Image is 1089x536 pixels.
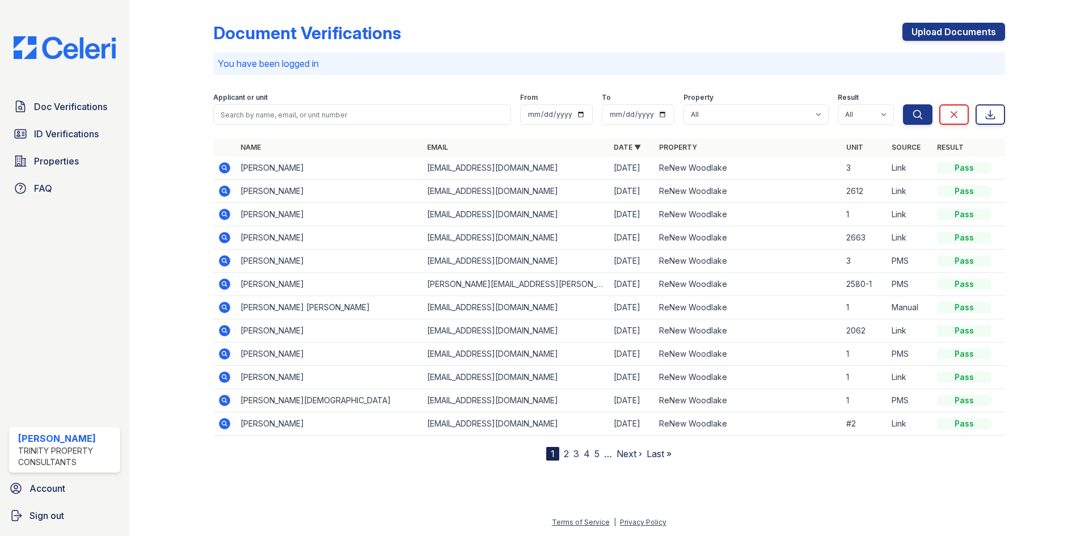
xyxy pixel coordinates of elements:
[842,296,887,319] td: 1
[236,412,423,436] td: [PERSON_NAME]
[29,509,64,522] span: Sign out
[236,157,423,180] td: [PERSON_NAME]
[655,296,841,319] td: ReNew Woodlake
[236,389,423,412] td: [PERSON_NAME][DEMOGRAPHIC_DATA]
[18,445,116,468] div: Trinity Property Consultants
[887,250,932,273] td: PMS
[887,412,932,436] td: Link
[887,389,932,412] td: PMS
[236,296,423,319] td: [PERSON_NAME] [PERSON_NAME]
[34,154,79,168] span: Properties
[604,447,612,461] span: …
[609,389,655,412] td: [DATE]
[617,448,642,459] a: Next ›
[34,127,99,141] span: ID Verifications
[5,477,125,500] a: Account
[423,343,609,366] td: [EMAIL_ADDRESS][DOMAIN_NAME]
[427,143,448,151] a: Email
[887,273,932,296] td: PMS
[213,104,511,125] input: Search by name, email, or unit number
[423,366,609,389] td: [EMAIL_ADDRESS][DOMAIN_NAME]
[937,395,991,406] div: Pass
[887,366,932,389] td: Link
[564,448,569,459] a: 2
[842,412,887,436] td: #2
[655,203,841,226] td: ReNew Woodlake
[655,226,841,250] td: ReNew Woodlake
[937,232,991,243] div: Pass
[647,448,672,459] a: Last »
[34,182,52,195] span: FAQ
[655,319,841,343] td: ReNew Woodlake
[842,250,887,273] td: 3
[937,143,964,151] a: Result
[937,418,991,429] div: Pass
[423,319,609,343] td: [EMAIL_ADDRESS][DOMAIN_NAME]
[655,180,841,203] td: ReNew Woodlake
[609,366,655,389] td: [DATE]
[423,157,609,180] td: [EMAIL_ADDRESS][DOMAIN_NAME]
[937,302,991,313] div: Pass
[842,319,887,343] td: 2062
[838,93,859,102] label: Result
[609,319,655,343] td: [DATE]
[602,93,611,102] label: To
[9,177,120,200] a: FAQ
[655,389,841,412] td: ReNew Woodlake
[236,250,423,273] td: [PERSON_NAME]
[29,482,65,495] span: Account
[846,143,863,151] a: Unit
[423,389,609,412] td: [EMAIL_ADDRESS][DOMAIN_NAME]
[34,100,107,113] span: Doc Verifications
[609,180,655,203] td: [DATE]
[842,389,887,412] td: 1
[614,143,641,151] a: Date ▼
[423,250,609,273] td: [EMAIL_ADDRESS][DOMAIN_NAME]
[892,143,921,151] a: Source
[609,203,655,226] td: [DATE]
[887,343,932,366] td: PMS
[655,366,841,389] td: ReNew Woodlake
[236,366,423,389] td: [PERSON_NAME]
[655,412,841,436] td: ReNew Woodlake
[937,348,991,360] div: Pass
[659,143,697,151] a: Property
[842,226,887,250] td: 2663
[937,185,991,197] div: Pass
[655,250,841,273] td: ReNew Woodlake
[937,372,991,383] div: Pass
[423,203,609,226] td: [EMAIL_ADDRESS][DOMAIN_NAME]
[236,319,423,343] td: [PERSON_NAME]
[937,255,991,267] div: Pass
[240,143,261,151] a: Name
[584,448,590,459] a: 4
[887,226,932,250] td: Link
[842,273,887,296] td: 2580-1
[902,23,1005,41] a: Upload Documents
[423,226,609,250] td: [EMAIL_ADDRESS][DOMAIN_NAME]
[9,95,120,118] a: Doc Verifications
[887,203,932,226] td: Link
[573,448,579,459] a: 3
[609,157,655,180] td: [DATE]
[9,123,120,145] a: ID Verifications
[236,180,423,203] td: [PERSON_NAME]
[9,150,120,172] a: Properties
[887,319,932,343] td: Link
[5,504,125,527] button: Sign out
[423,180,609,203] td: [EMAIL_ADDRESS][DOMAIN_NAME]
[218,57,1001,70] p: You have been logged in
[609,412,655,436] td: [DATE]
[5,36,125,59] img: CE_Logo_Blue-a8612792a0a2168367f1c8372b55b34899dd931a85d93a1a3d3e32e68fde9ad4.png
[614,518,616,526] div: |
[236,226,423,250] td: [PERSON_NAME]
[609,226,655,250] td: [DATE]
[236,343,423,366] td: [PERSON_NAME]
[520,93,538,102] label: From
[552,518,610,526] a: Terms of Service
[842,366,887,389] td: 1
[683,93,714,102] label: Property
[609,250,655,273] td: [DATE]
[887,157,932,180] td: Link
[655,343,841,366] td: ReNew Woodlake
